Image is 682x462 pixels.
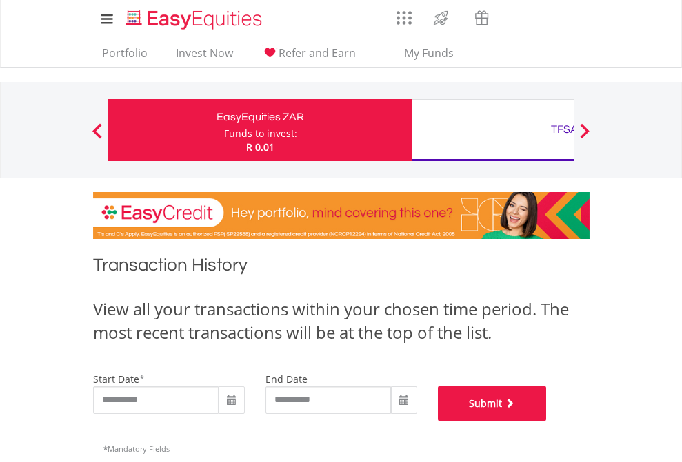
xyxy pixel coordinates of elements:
[430,7,452,29] img: thrive-v2.svg
[256,46,361,67] a: Refer and Earn
[279,45,356,61] span: Refer and Earn
[438,386,547,421] button: Submit
[103,443,170,454] span: Mandatory Fields
[93,297,590,345] div: View all your transactions within your chosen time period. The most recent transactions will be a...
[246,140,274,154] span: R 0.01
[461,3,502,29] a: Vouchers
[93,372,139,386] label: start date
[470,7,493,29] img: vouchers-v2.svg
[123,8,268,31] img: EasyEquities_Logo.png
[93,253,590,284] h1: Transaction History
[93,192,590,239] img: EasyCredit Promotion Banner
[265,372,308,386] label: end date
[397,10,412,25] img: grid-menu-icon.svg
[170,46,239,67] a: Invest Now
[571,130,599,144] button: Next
[384,44,474,62] span: My Funds
[83,130,111,144] button: Previous
[97,46,153,67] a: Portfolio
[224,127,297,140] div: Funds to invest:
[572,3,608,34] a: My Profile
[121,3,268,31] a: Home page
[388,3,421,25] a: AppsGrid
[502,3,537,31] a: Notifications
[117,107,404,127] div: EasyEquities ZAR
[537,3,572,31] a: FAQ's and Support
